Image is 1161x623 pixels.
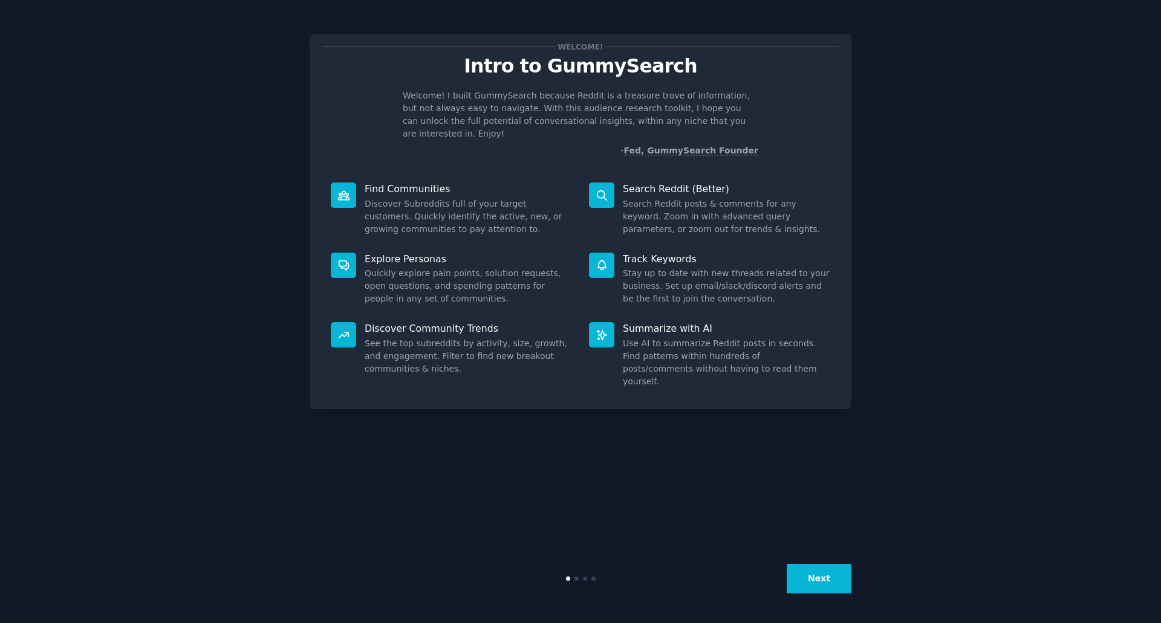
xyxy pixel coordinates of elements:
p: Find Communities [365,182,572,195]
dd: Stay up to date with new threads related to your business. Set up email/slack/discord alerts and ... [623,267,830,305]
p: Explore Personas [365,253,572,265]
button: Next [787,564,851,593]
dd: See the top subreddits by activity, size, growth, and engagement. Filter to find new breakout com... [365,337,572,375]
p: Track Keywords [623,253,830,265]
p: Search Reddit (Better) [623,182,830,195]
a: Fed, GummySearch Founder [623,146,758,156]
p: Summarize with AI [623,322,830,335]
p: Welcome! I built GummySearch because Reddit is a treasure trove of information, but not always ea... [403,89,758,140]
dd: Quickly explore pain points, solution requests, open questions, and spending patterns for people ... [365,267,572,305]
div: - [620,144,758,157]
p: Intro to GummySearch [322,56,839,77]
p: Discover Community Trends [365,322,572,335]
dd: Discover Subreddits full of your target customers. Quickly identify the active, new, or growing c... [365,198,572,236]
span: Welcome! [556,40,605,53]
dd: Search Reddit posts & comments for any keyword. Zoom in with advanced query parameters, or zoom o... [623,198,830,236]
dd: Use AI to summarize Reddit posts in seconds. Find patterns within hundreds of posts/comments with... [623,337,830,388]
